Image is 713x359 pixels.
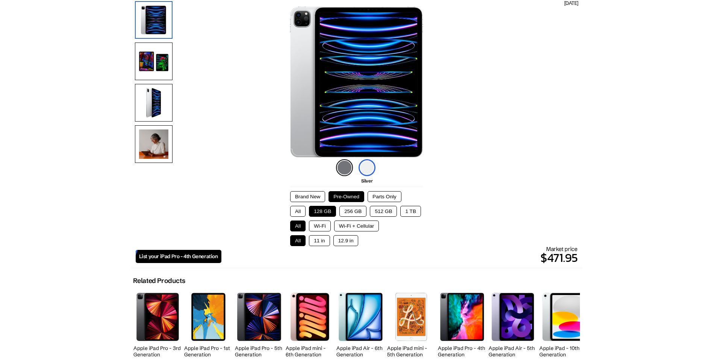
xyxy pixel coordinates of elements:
[339,293,382,341] img: iPad Air (6th Generation)
[235,345,284,358] h2: Apple iPad Pro - 5th Generation
[133,345,182,358] h2: Apple iPad Pro - 3rd Generation
[221,245,578,267] div: Market price
[221,249,578,267] p: $471.95
[136,250,221,263] a: List your iPad Pro - 4th Generation
[361,178,373,184] span: Silver
[336,345,385,358] h2: Apple iPad Air - 6th Generation
[339,206,366,217] button: 256 GB
[135,43,173,80] img: Front
[290,7,423,157] img: iPad Pro (4th Generation)
[438,345,487,358] h2: Apple iPad Pro - 4th Generation
[191,293,226,341] img: iPad Pro (1st Generation)
[309,235,330,246] button: 11 in
[539,345,588,358] h2: Apple iPad - 10th Generation
[135,125,173,163] img: Using
[290,235,306,246] button: All
[136,293,179,341] img: iPad Pro (3rd Generation)
[290,206,306,217] button: All
[359,159,375,176] img: silver-icon
[489,345,537,358] h2: Apple iPad Air - 5th Generation
[370,206,397,217] button: 512 GB
[135,1,173,39] img: iPad Pro (4th Generation)
[309,221,331,231] button: Wi-Fi
[290,221,306,231] button: All
[334,221,379,231] button: Wi-Fi + Cellular
[492,293,534,341] img: iPad Air (5th Generation)
[336,159,353,176] img: space-gray-icon
[400,206,421,217] button: 1 TB
[139,253,218,260] span: List your iPad Pro - 4th Generation
[309,206,336,217] button: 128 GB
[440,293,484,341] img: iPad Pro (4th Generation)
[133,277,185,285] h2: Related Products
[333,235,359,246] button: 12.9 in
[184,345,233,358] h2: Apple iPad Pro - 1st Generation
[286,345,335,358] h2: Apple iPad mini - 6th Generation
[135,84,173,122] img: Side
[395,293,427,341] img: iPad mini (5th Generation)
[328,191,364,202] button: Pre-Owned
[290,191,325,202] button: Brand New
[542,293,585,341] img: iPad (10th Generation)
[387,345,436,358] h2: Apple iPad mini - 5th Generation
[237,293,281,341] img: iPad Pro (5th Generation)
[291,293,329,341] img: iPad mini (6th Generation)
[368,191,401,202] button: Parts Only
